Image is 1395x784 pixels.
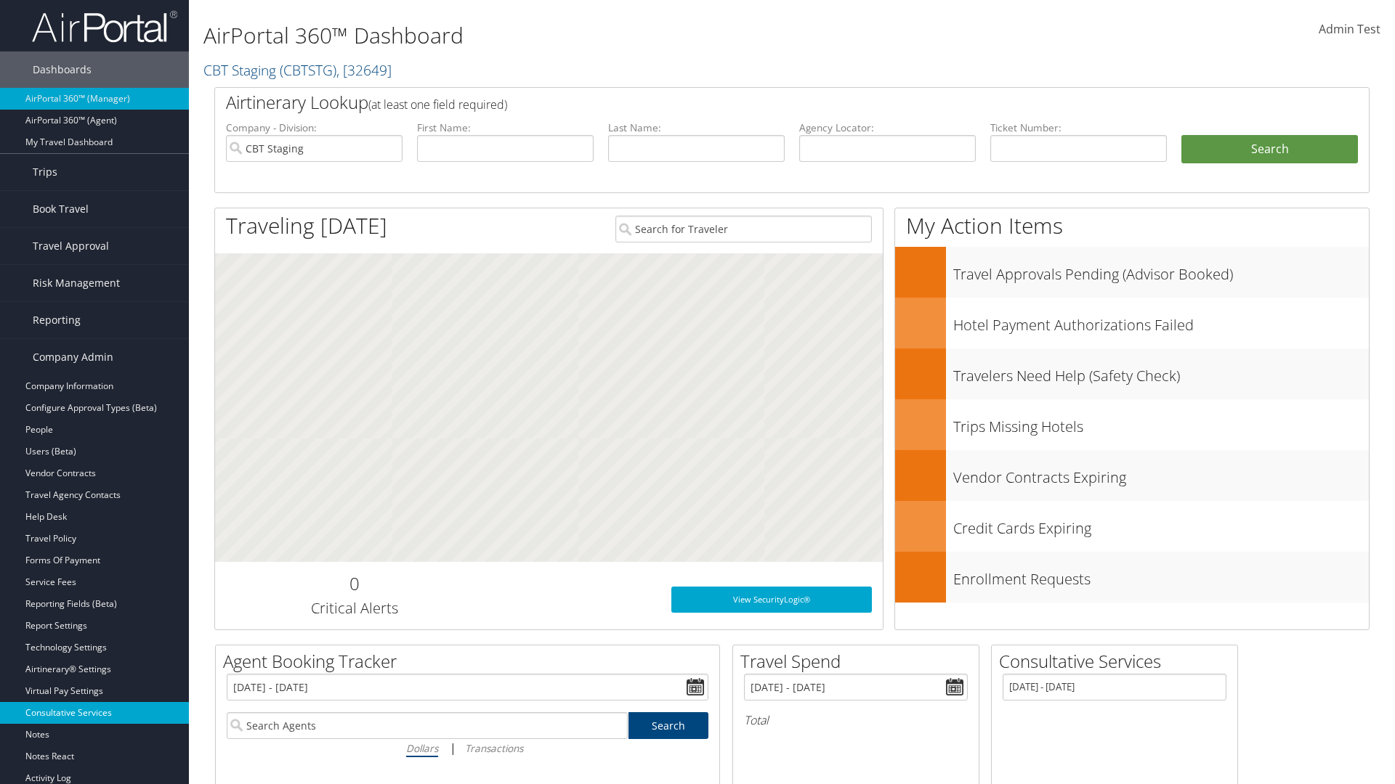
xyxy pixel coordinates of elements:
[226,121,403,135] label: Company - Division:
[953,409,1369,437] h3: Trips Missing Hotels
[799,121,976,135] label: Agency Locator:
[953,460,1369,488] h3: Vendor Contracts Expiring
[1319,7,1380,52] a: Admin Test
[671,587,872,613] a: View SecurityLogic®
[615,216,872,242] input: Search for Traveler
[33,265,120,301] span: Risk Management
[1181,135,1358,164] button: Search
[226,598,482,618] h3: Critical Alerts
[227,712,628,739] input: Search Agents
[895,450,1369,501] a: Vendor Contracts Expiring
[744,712,968,728] h6: Total
[368,97,507,113] span: (at least one field required)
[895,552,1369,603] a: Enrollment Requests
[417,121,594,135] label: First Name:
[33,154,57,190] span: Trips
[223,649,719,674] h2: Agent Booking Tracker
[953,308,1369,335] h3: Hotel Payment Authorizations Failed
[226,571,482,596] h2: 0
[203,60,392,80] a: CBT Staging
[953,562,1369,589] h3: Enrollment Requests
[1319,21,1380,37] span: Admin Test
[203,20,988,51] h1: AirPortal 360™ Dashboard
[953,359,1369,386] h3: Travelers Need Help (Safety Check)
[226,90,1262,115] h2: Airtinerary Lookup
[895,298,1369,348] a: Hotel Payment Authorizations Failed
[465,741,523,755] i: Transactions
[628,712,709,739] a: Search
[33,191,89,227] span: Book Travel
[33,339,113,375] span: Company Admin
[990,121,1167,135] label: Ticket Number:
[895,501,1369,552] a: Credit Cards Expiring
[895,247,1369,298] a: Travel Approvals Pending (Advisor Booked)
[953,257,1369,285] h3: Travel Approvals Pending (Advisor Booked)
[32,9,177,44] img: airportal-logo.png
[895,348,1369,399] a: Travelers Need Help (Safety Check)
[608,121,785,135] label: Last Name:
[895,211,1369,241] h1: My Action Items
[226,211,387,241] h1: Traveling [DATE]
[895,399,1369,450] a: Trips Missing Hotels
[33,228,109,264] span: Travel Approval
[33,302,81,338] span: Reporting
[406,741,438,755] i: Dollars
[740,649,979,674] h2: Travel Spend
[227,739,708,757] div: |
[336,60,392,80] span: , [ 32649 ]
[953,511,1369,539] h3: Credit Cards Expiring
[999,649,1237,674] h2: Consultative Services
[33,52,92,88] span: Dashboards
[280,60,336,80] span: ( CBTSTG )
